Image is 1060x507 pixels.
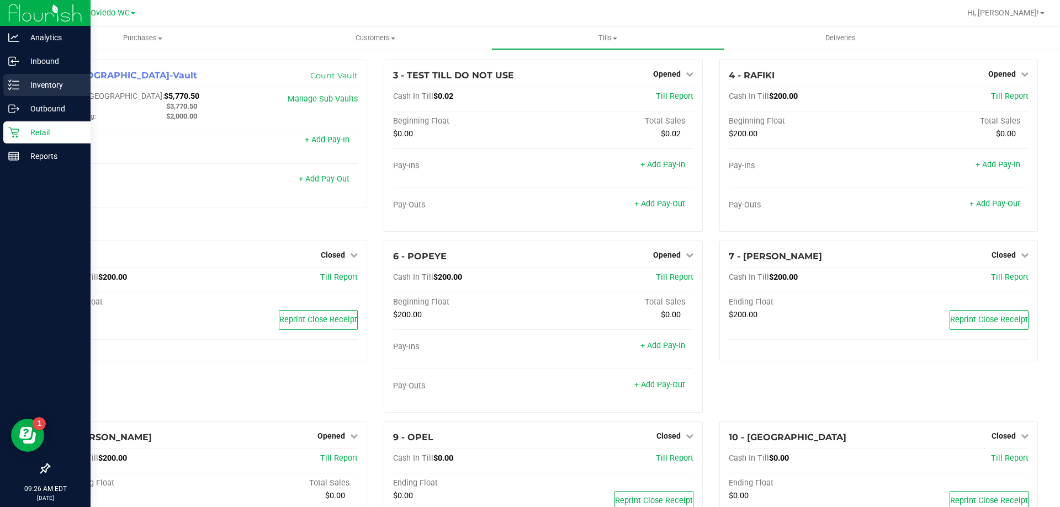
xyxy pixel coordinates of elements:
[8,151,19,162] inline-svg: Reports
[208,478,358,488] div: Total Sales
[393,92,433,101] span: Cash In Till
[640,341,685,350] a: + Add Pay-In
[393,70,514,81] span: 3 - TEST TILL DO NOT USE
[19,126,86,139] p: Retail
[259,33,491,43] span: Customers
[305,135,349,145] a: + Add Pay-In
[729,273,769,282] span: Cash In Till
[769,453,789,463] span: $0.00
[98,273,127,282] span: $200.00
[5,484,86,494] p: 09:26 AM EDT
[58,70,197,81] span: 1 - [GEOGRAPHIC_DATA]-Vault
[661,129,681,138] span: $0.02
[19,55,86,68] p: Inbound
[433,453,453,463] span: $0.00
[634,380,685,389] a: + Add Pay-Out
[393,251,447,261] span: 6 - POPEYE
[299,174,349,184] a: + Add Pay-Out
[729,129,757,138] span: $200.00
[729,200,879,210] div: Pay-Outs
[8,32,19,43] inline-svg: Analytics
[19,78,86,92] p: Inventory
[393,381,543,391] div: Pay-Outs
[996,129,1016,138] span: $0.00
[729,491,749,500] span: $0.00
[58,297,208,307] div: Ending Float
[640,160,685,169] a: + Add Pay-In
[729,310,757,319] span: $200.00
[729,432,846,442] span: 10 - [GEOGRAPHIC_DATA]
[967,8,1039,17] span: Hi, [PERSON_NAME]!
[729,297,879,307] div: Ending Float
[58,478,208,488] div: Beginning Float
[58,175,208,185] div: Pay-Outs
[433,92,453,101] span: $0.02
[8,127,19,138] inline-svg: Retail
[653,250,681,259] span: Opened
[661,310,681,319] span: $0.00
[393,297,543,307] div: Beginning Float
[26,33,259,43] span: Purchases
[393,432,433,442] span: 9 - OPEL
[91,8,130,18] span: Oviedo WC
[769,92,798,101] span: $200.00
[656,453,693,463] a: Till Report
[543,297,693,307] div: Total Sales
[634,199,685,209] a: + Add Pay-Out
[969,199,1020,209] a: + Add Pay-Out
[58,432,152,442] span: 8 - [PERSON_NAME]
[317,431,345,440] span: Opened
[5,494,86,502] p: [DATE]
[729,161,879,171] div: Pay-Ins
[991,273,1029,282] a: Till Report
[33,417,46,430] iframe: Resource center unread badge
[58,136,208,146] div: Pay-Ins
[19,150,86,163] p: Reports
[393,491,413,500] span: $0.00
[310,71,358,81] a: Count Vault
[810,33,871,43] span: Deliveries
[279,310,358,330] button: Reprint Close Receipt
[8,79,19,90] inline-svg: Inventory
[656,273,693,282] span: Till Report
[393,273,433,282] span: Cash In Till
[98,453,127,463] span: $200.00
[991,453,1029,463] a: Till Report
[259,26,491,50] a: Customers
[729,116,879,126] div: Beginning Float
[729,478,879,488] div: Ending Float
[279,315,357,324] span: Reprint Close Receipt
[26,26,259,50] a: Purchases
[8,56,19,67] inline-svg: Inbound
[393,129,413,138] span: $0.00
[988,70,1016,78] span: Opened
[491,26,724,50] a: Tills
[58,92,164,101] span: Cash In [GEOGRAPHIC_DATA]:
[320,273,358,282] a: Till Report
[166,112,197,120] span: $2,000.00
[729,92,769,101] span: Cash In Till
[393,161,543,171] div: Pay-Ins
[8,103,19,114] inline-svg: Outbound
[729,70,775,81] span: 4 - RAFIKI
[19,102,86,115] p: Outbound
[878,116,1029,126] div: Total Sales
[992,250,1016,259] span: Closed
[19,31,86,44] p: Analytics
[164,92,199,101] span: $5,770.50
[393,478,543,488] div: Ending Float
[320,453,358,463] a: Till Report
[492,33,723,43] span: Tills
[656,92,693,101] a: Till Report
[729,453,769,463] span: Cash In Till
[991,92,1029,101] a: Till Report
[950,310,1029,330] button: Reprint Close Receipt
[321,250,345,259] span: Closed
[325,491,345,500] span: $0.00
